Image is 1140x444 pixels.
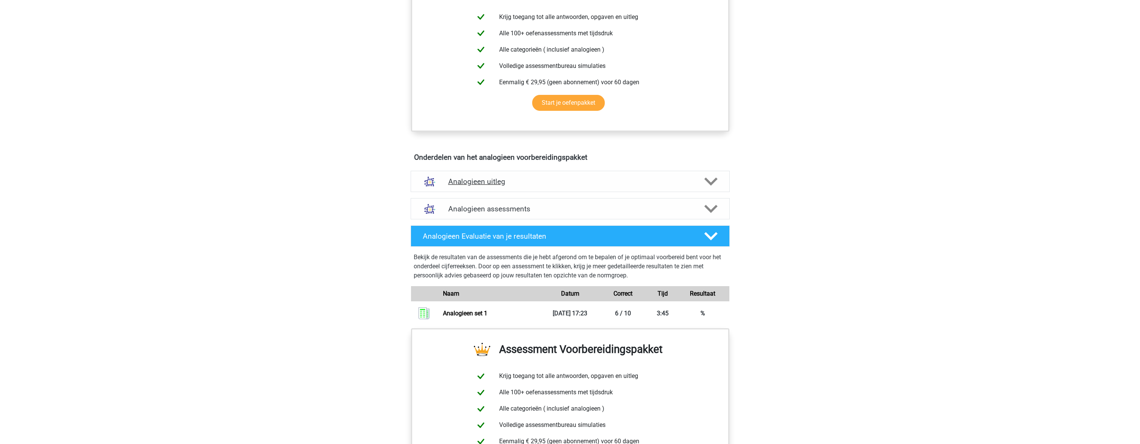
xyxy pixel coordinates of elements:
[414,253,727,280] p: Bekijk de resultaten van de assessments die je hebt afgerond om te bepalen of je optimaal voorber...
[532,95,605,111] a: Start je oefenpakket
[420,199,440,219] img: analogieen assessments
[423,232,692,241] h4: Analogieen Evaluatie van je resultaten
[408,198,733,219] a: assessments Analogieen assessments
[414,153,726,162] h4: Onderdelen van het analogieen voorbereidingspakket
[443,310,487,317] a: Analogieen set 1
[596,289,650,298] div: Correct
[408,225,733,247] a: Analogieen Evaluatie van je resultaten
[420,172,440,191] img: analogieen uitleg
[650,289,676,298] div: Tijd
[448,205,692,213] h4: Analogieen assessments
[408,171,733,192] a: uitleg Analogieen uitleg
[437,289,543,298] div: Naam
[448,177,692,186] h4: Analogieen uitleg
[544,289,597,298] div: Datum
[676,289,729,298] div: Resultaat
